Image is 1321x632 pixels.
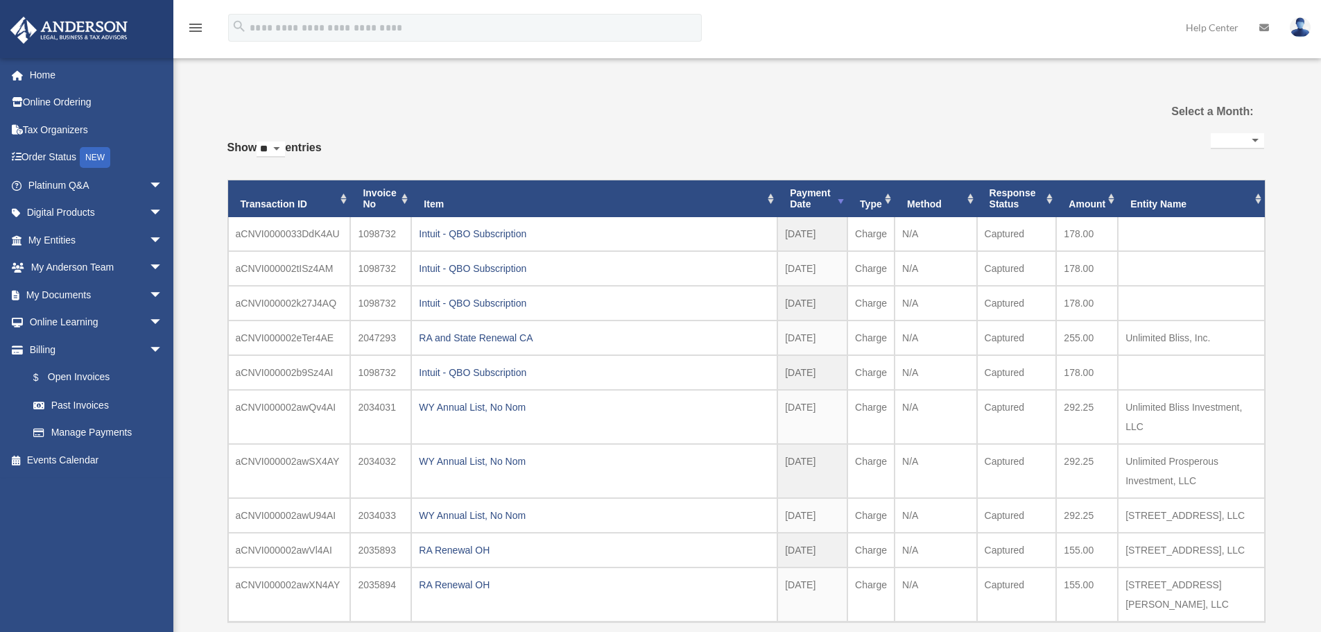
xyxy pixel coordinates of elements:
td: Charge [847,217,895,251]
a: My Entitiesarrow_drop_down [10,226,184,254]
td: Charge [847,286,895,321]
td: 2034033 [350,498,411,533]
img: User Pic [1290,17,1311,37]
td: Captured [977,251,1057,286]
label: Select a Month: [1101,102,1253,121]
td: N/A [895,498,976,533]
td: aCNVI000002awVl4AI [228,533,351,567]
td: [DATE] [777,251,847,286]
span: arrow_drop_down [149,226,177,255]
td: [DATE] [777,217,847,251]
td: 1098732 [350,217,411,251]
td: 155.00 [1056,533,1118,567]
td: aCNVI000002tISz4AM [228,251,351,286]
label: Show entries [227,138,322,171]
th: Type: activate to sort column ascending [847,180,895,218]
span: arrow_drop_down [149,171,177,200]
td: N/A [895,533,976,567]
img: Anderson Advisors Platinum Portal [6,17,132,44]
td: Charge [847,390,895,444]
td: Charge [847,498,895,533]
a: $Open Invoices [19,364,184,392]
td: N/A [895,251,976,286]
a: Online Ordering [10,89,184,117]
td: [DATE] [777,286,847,321]
td: [DATE] [777,321,847,355]
td: aCNVI000002awQv4AI [228,390,351,444]
td: 2035894 [350,567,411,622]
td: Captured [977,217,1057,251]
div: WY Annual List, No Nom [419,506,770,525]
td: [DATE] [777,533,847,567]
a: Manage Payments [19,419,184,447]
td: N/A [895,286,976,321]
td: Unlimited Bliss, Inc. [1118,321,1264,355]
td: [DATE] [777,355,847,390]
th: Response Status: activate to sort column ascending [977,180,1057,218]
td: Charge [847,444,895,498]
th: Amount: activate to sort column ascending [1056,180,1118,218]
td: 292.25 [1056,390,1118,444]
th: Item: activate to sort column ascending [411,180,777,218]
a: My Anderson Teamarrow_drop_down [10,254,184,282]
td: 2035893 [350,533,411,567]
td: Captured [977,355,1057,390]
a: Order StatusNEW [10,144,184,172]
td: 178.00 [1056,251,1118,286]
div: Intuit - QBO Subscription [419,363,770,382]
span: arrow_drop_down [149,254,177,282]
td: 2034031 [350,390,411,444]
td: Captured [977,286,1057,321]
td: N/A [895,567,976,622]
td: [STREET_ADDRESS], LLC [1118,498,1264,533]
a: My Documentsarrow_drop_down [10,281,184,309]
th: Entity Name: activate to sort column ascending [1118,180,1264,218]
td: Unlimited Bliss Investment, LLC [1118,390,1264,444]
td: 292.25 [1056,498,1118,533]
td: 155.00 [1056,567,1118,622]
a: Platinum Q&Aarrow_drop_down [10,171,184,199]
a: Billingarrow_drop_down [10,336,184,364]
td: 2034032 [350,444,411,498]
td: Captured [977,567,1057,622]
span: arrow_drop_down [149,336,177,364]
th: Invoice No: activate to sort column ascending [350,180,411,218]
td: 2047293 [350,321,411,355]
a: Digital Productsarrow_drop_down [10,199,184,227]
a: Events Calendar [10,446,184,474]
td: [STREET_ADDRESS], LLC [1118,533,1264,567]
td: aCNVI000002awSX4AY [228,444,351,498]
span: arrow_drop_down [149,281,177,309]
td: Captured [977,498,1057,533]
div: RA Renewal OH [419,540,770,560]
td: Captured [977,390,1057,444]
td: Captured [977,444,1057,498]
td: 1098732 [350,286,411,321]
td: aCNVI000002b9Sz4AI [228,355,351,390]
i: menu [187,19,204,36]
td: Charge [847,321,895,355]
div: Intuit - QBO Subscription [419,259,770,278]
td: N/A [895,321,976,355]
td: N/A [895,217,976,251]
select: Showentries [257,142,285,157]
td: 255.00 [1056,321,1118,355]
td: Charge [847,251,895,286]
td: aCNVI000002awU94AI [228,498,351,533]
th: Transaction ID: activate to sort column ascending [228,180,351,218]
td: Captured [977,533,1057,567]
td: 292.25 [1056,444,1118,498]
a: menu [187,24,204,36]
td: Captured [977,321,1057,355]
i: search [232,19,247,34]
th: Method: activate to sort column ascending [895,180,976,218]
a: Home [10,61,184,89]
td: [DATE] [777,498,847,533]
a: Tax Organizers [10,116,184,144]
td: Charge [847,355,895,390]
td: 178.00 [1056,286,1118,321]
td: 1098732 [350,355,411,390]
div: NEW [80,147,110,168]
td: Unlimited Prosperous Investment, LLC [1118,444,1264,498]
td: Charge [847,533,895,567]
